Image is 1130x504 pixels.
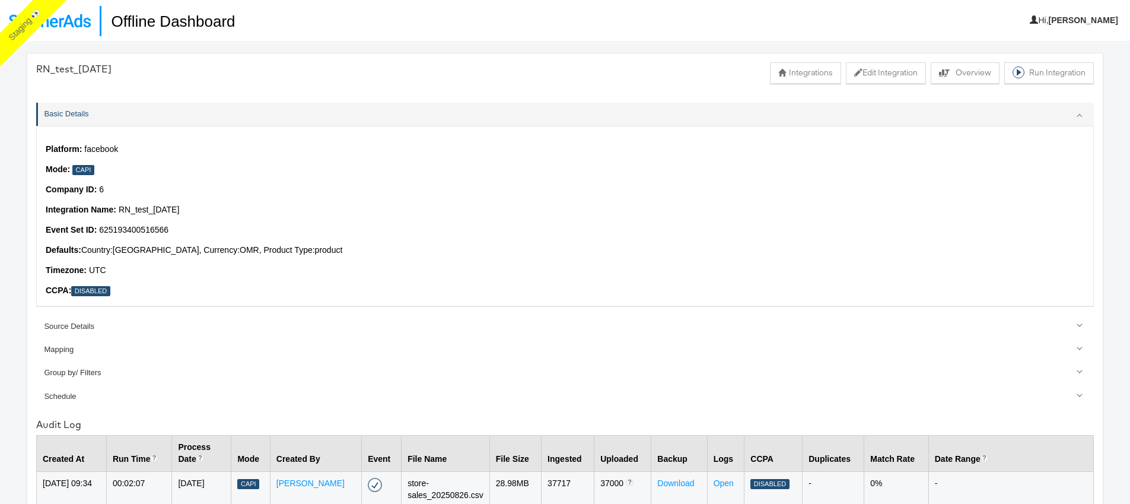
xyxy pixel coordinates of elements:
[46,164,70,174] strong: Mode:
[36,62,112,76] div: RN_test_[DATE]
[744,436,803,472] th: CCPA
[651,436,707,472] th: Backup
[928,436,1093,472] th: Date Range
[9,14,91,27] img: StitcherAds
[542,436,594,472] th: Ingested
[46,144,1084,156] p: facebook
[594,436,651,472] th: Uploaded
[46,184,1084,196] p: 6
[46,205,116,214] strong: Integration Name:
[36,103,1094,126] a: Basic Details
[803,436,864,472] th: Duplicates
[237,479,259,489] div: Capi
[864,436,928,472] th: Match Rate
[46,286,71,295] strong: CCPA:
[46,265,1084,277] p: UTC
[231,436,270,472] th: Mode
[106,436,172,472] th: Run Time
[37,436,107,472] th: Created At
[362,436,402,472] th: Event
[44,109,1087,120] div: Basic Details
[36,385,1094,408] a: Schedule
[276,478,345,488] a: [PERSON_NAME]
[489,436,541,472] th: File Size
[36,362,1094,385] a: Group by/ Filters
[36,418,1094,432] div: Audit Log
[270,436,361,472] th: Created By
[46,185,97,194] strong: Company ID:
[46,144,82,154] strong: Platform:
[1049,15,1118,25] b: [PERSON_NAME]
[46,204,1084,216] p: RN_test_[DATE]
[657,478,694,488] a: Download
[46,225,97,234] strong: Event Set ID :
[750,479,789,489] div: Disabled
[46,265,87,275] strong: Timezone:
[44,391,1087,402] div: Schedule
[172,436,231,472] th: Process Date
[71,286,110,296] div: Disabled
[402,436,490,472] th: File Name
[46,224,1084,236] p: 625193400516566
[846,62,926,84] button: Edit Integration
[36,338,1094,362] a: Mapping
[707,436,744,472] th: Logs
[72,165,94,175] div: Capi
[46,245,81,255] strong: Defaults:
[931,62,1000,84] button: Overview
[36,315,1094,338] a: Source Details
[44,367,1087,379] div: Group by/ Filters
[46,245,1084,256] p: Country: [GEOGRAPHIC_DATA] , Currency: OMR , Product Type: product
[714,478,734,488] a: Open
[1004,62,1094,84] button: Run Integration
[100,6,235,36] h1: Offline Dashboard
[44,344,1087,356] div: Mapping
[36,126,1094,315] div: Basic Details
[44,321,1087,332] div: Source Details
[770,62,841,84] button: Integrations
